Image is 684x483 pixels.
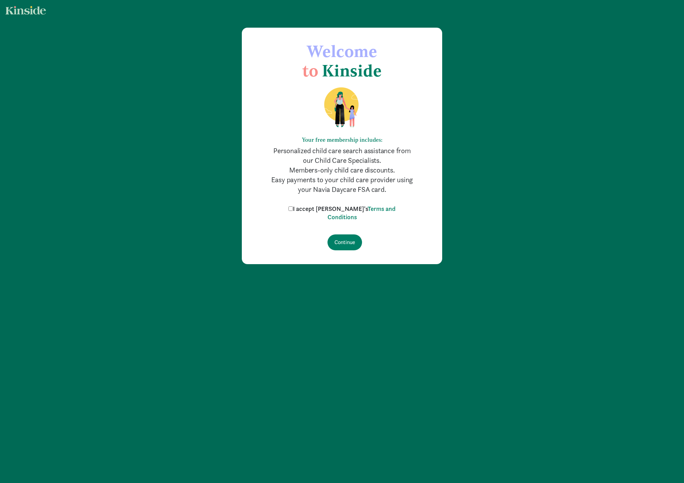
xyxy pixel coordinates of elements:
p: Members-only child care discounts. [269,165,415,175]
input: Continue [327,234,362,250]
label: I accept [PERSON_NAME]'s [287,205,397,221]
a: Terms and Conditions [327,205,396,221]
span: to [302,61,318,81]
span: Kinside [322,61,382,81]
h6: Your free membership includes: [269,137,415,143]
img: illustration-mom-daughter.png [316,87,369,128]
span: Welcome [307,41,377,61]
img: light.svg [6,6,46,15]
input: I accept [PERSON_NAME]'sTerms and Conditions [288,206,293,211]
p: Easy payments to your child care provider using your Navia Daycare FSA card. [269,175,415,194]
p: Personalized child care search assistance from our Child Care Specialists. [269,146,415,165]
